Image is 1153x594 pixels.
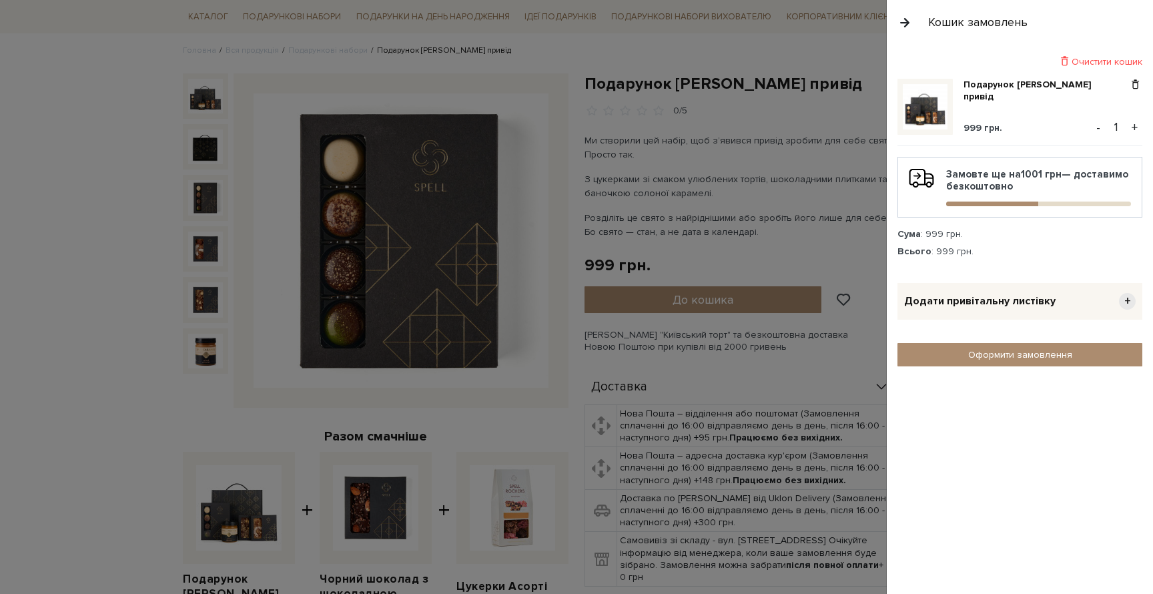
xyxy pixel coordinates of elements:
[897,246,931,257] strong: Всього
[897,228,921,240] strong: Сума
[1119,293,1136,310] span: +
[897,343,1142,366] a: Оформити замовлення
[964,79,1128,103] a: Подарунок [PERSON_NAME] привід
[903,84,947,129] img: Подарунок Солодкий привід
[1127,117,1142,137] button: +
[897,246,1142,258] div: : 999 грн.
[897,228,1142,240] div: : 999 грн.
[897,55,1142,68] div: Очистити кошик
[928,15,1028,30] div: Кошик замовлень
[964,122,1002,133] span: 999 грн.
[909,168,1131,206] div: Замовте ще на — доставимо безкоштовно
[1021,168,1062,180] b: 1001 грн
[904,294,1056,308] span: Додати привітальну листівку
[1092,117,1105,137] button: -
